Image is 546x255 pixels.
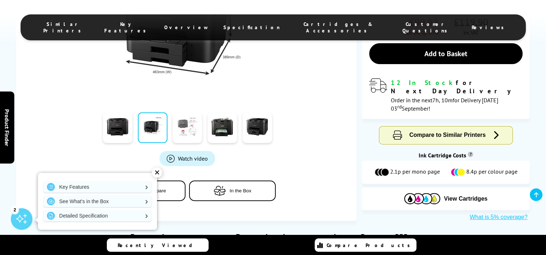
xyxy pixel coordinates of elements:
[43,181,152,193] a: Key Features
[152,167,162,178] div: ✕
[178,155,208,162] span: Watch video
[43,196,152,207] a: See What's in the Box
[390,168,440,176] span: 2.1p per mono page
[315,238,416,252] a: Compare Products
[391,97,498,112] span: Order in the next for Delivery [DATE] 03 September!
[468,152,473,157] sup: Cost per page
[104,21,150,34] span: Key Features
[367,193,524,205] button: View Cartridges
[164,24,209,31] span: Overview
[223,24,280,31] span: Specification
[118,242,200,249] span: Recently Viewed
[472,24,508,31] span: Reviews
[432,97,453,104] span: 7h, 10m
[379,126,513,144] button: Compare to Similar Printers
[294,21,382,34] span: Cartridges & Accessories
[39,21,90,34] span: Similar Printers
[391,79,456,87] span: 12 In Stock
[160,151,215,166] a: Product_All_Videos
[409,132,486,138] span: Compare to Similar Printers
[397,103,402,110] sup: rd
[396,21,457,34] span: Customer Questions
[444,196,488,202] span: View Cartridges
[369,43,522,64] a: Add to Basket
[43,210,152,222] a: Detailed Specification
[11,206,19,214] div: 2
[107,238,209,252] a: Recently Viewed
[391,79,522,95] div: for Next Day Delivery
[466,168,517,176] span: 8.4p per colour page
[362,152,529,159] div: Ink Cartridge Costs
[369,79,522,112] div: modal_delivery
[468,214,530,221] button: What is 5% coverage?
[230,188,251,193] span: In the Box
[404,193,440,204] img: Cartridges
[327,242,414,249] span: Compare Products
[4,109,11,146] span: Product Finder
[189,180,276,201] button: In the Box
